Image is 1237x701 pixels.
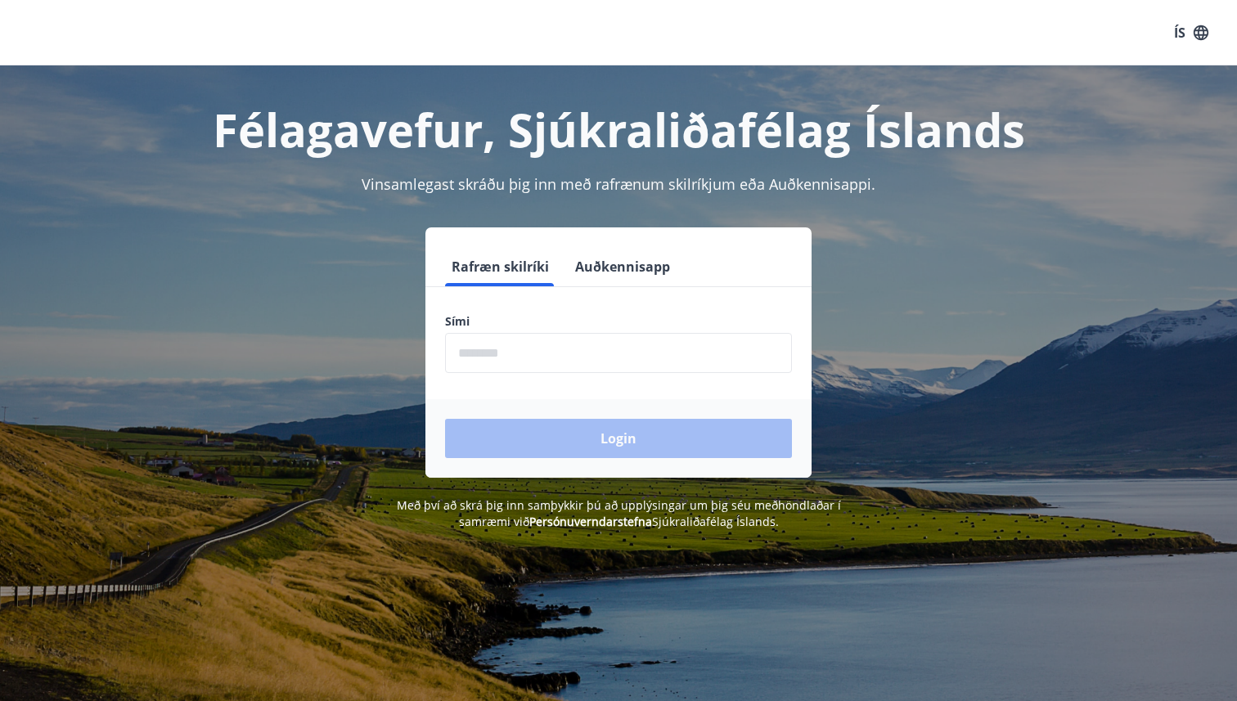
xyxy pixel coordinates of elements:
a: Persónuverndarstefna [529,514,652,529]
label: Sími [445,313,792,330]
span: Með því að skrá þig inn samþykkir þú að upplýsingar um þig séu meðhöndlaðar í samræmi við Sjúkral... [397,497,841,529]
button: Rafræn skilríki [445,247,556,286]
span: Vinsamlegast skráðu þig inn með rafrænum skilríkjum eða Auðkennisappi. [362,174,875,194]
button: ÍS [1165,18,1217,47]
button: Auðkennisapp [569,247,677,286]
h1: Félagavefur, Sjúkraliðafélag Íslands [49,98,1188,160]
